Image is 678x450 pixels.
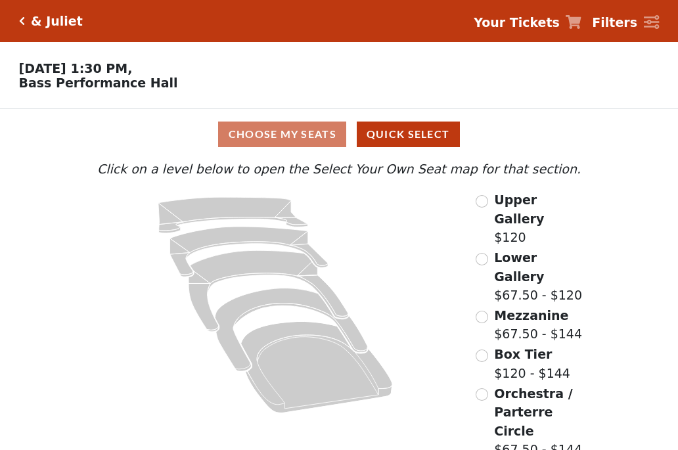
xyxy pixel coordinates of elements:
[158,197,308,233] path: Upper Gallery - Seats Available: 308
[94,160,584,179] p: Click on a level below to open the Select Your Own Seat map for that section.
[31,14,83,29] h5: & Juliet
[592,13,659,32] a: Filters
[494,248,584,305] label: $67.50 - $120
[170,227,328,277] path: Lower Gallery - Seats Available: 78
[474,15,560,30] strong: Your Tickets
[494,192,544,226] span: Upper Gallery
[592,15,637,30] strong: Filters
[474,13,581,32] a: Your Tickets
[494,345,570,382] label: $120 - $144
[494,306,582,344] label: $67.50 - $144
[494,386,572,438] span: Orchestra / Parterre Circle
[494,347,552,361] span: Box Tier
[241,322,393,413] path: Orchestra / Parterre Circle - Seats Available: 32
[494,308,568,323] span: Mezzanine
[494,250,544,284] span: Lower Gallery
[494,191,584,247] label: $120
[357,122,460,147] button: Quick Select
[19,16,25,26] a: Click here to go back to filters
